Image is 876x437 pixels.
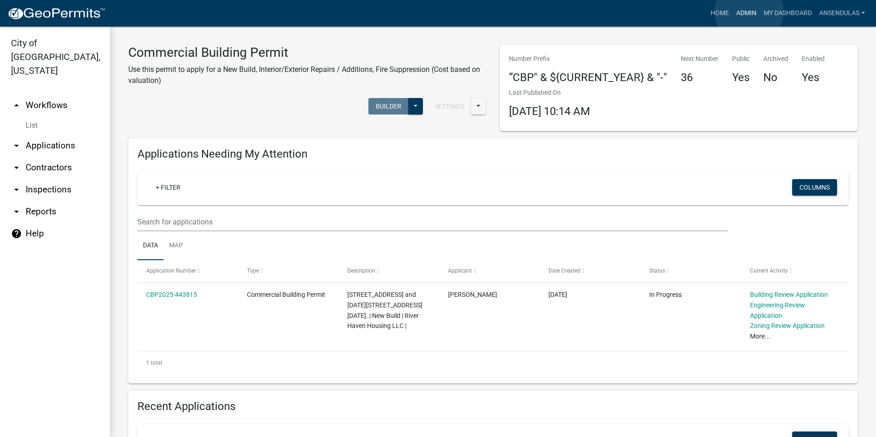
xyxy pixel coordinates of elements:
p: Number Prefix [509,54,667,64]
a: Building Review Application [750,291,828,298]
p: Enabled [802,54,825,64]
datatable-header-cell: Current Activity [741,260,842,282]
span: Date Created [548,268,580,274]
a: More... [750,333,770,340]
span: Current Activity [750,268,788,274]
h4: Applications Needing My Attention [137,147,849,161]
span: Type [247,268,259,274]
i: arrow_drop_down [11,184,22,195]
i: arrow_drop_down [11,140,22,151]
h4: No [763,71,788,84]
span: [DATE] 10:14 AM [509,105,590,118]
span: Description [347,268,375,274]
input: Search for applications [137,213,728,231]
button: Settings [427,98,471,115]
i: arrow_drop_down [11,206,22,217]
datatable-header-cell: Type [238,260,339,282]
h4: Recent Applications [137,400,849,413]
datatable-header-cell: Date Created [540,260,641,282]
a: Data [137,231,164,261]
p: Next Number [681,54,718,64]
datatable-header-cell: Applicant [439,260,540,282]
a: Engineering Review Application [750,301,805,319]
h4: “CBP" & ${CURRENT_YEAR} & "-" [509,71,667,84]
h3: Commercial Building Permit [128,45,486,60]
p: Use this permit to apply for a New Build, Interior/Exterior Repairs / Additions, Fire Suppression... [128,64,486,86]
a: CBP2025-443815 [146,291,197,298]
span: Commercial Building Permit [247,291,325,298]
a: Admin [733,5,760,22]
h4: 36 [681,71,718,84]
datatable-header-cell: Application Number [137,260,238,282]
span: Status [649,268,665,274]
p: Archived [763,54,788,64]
p: Public [732,54,750,64]
span: 1800 North Highland Avenue and 1425-1625 Maplewood Drive. | New Build | River Haven Housing LLC | [347,291,422,329]
span: Dean Madagan [448,291,497,298]
button: Builder [368,98,409,115]
span: Application Number [146,268,196,274]
a: Map [164,231,188,261]
datatable-header-cell: Status [641,260,741,282]
a: ansendulas [816,5,869,22]
datatable-header-cell: Description [339,260,439,282]
h4: Yes [732,71,750,84]
h4: Yes [802,71,825,84]
div: 1 total [137,351,849,374]
a: Zoning Review Application [750,322,825,329]
span: Applicant [448,268,472,274]
a: Home [707,5,733,22]
span: In Progress [649,291,682,298]
a: My Dashboard [760,5,816,22]
i: arrow_drop_up [11,100,22,111]
button: Columns [792,179,837,196]
a: + Filter [148,179,188,196]
p: Last Published On [509,88,590,98]
span: 07/01/2025 [548,291,567,298]
i: help [11,228,22,239]
i: arrow_drop_down [11,162,22,173]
